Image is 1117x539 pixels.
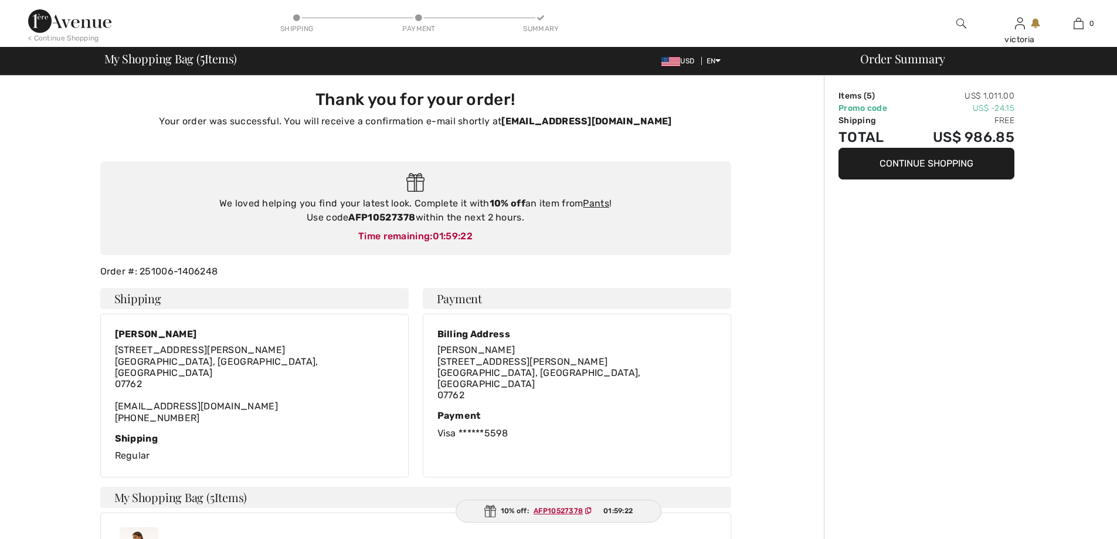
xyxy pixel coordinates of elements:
[707,57,721,65] span: EN
[433,230,473,242] span: 01:59:22
[348,212,415,223] strong: AFP10527378
[423,288,731,309] h4: Payment
[115,328,394,340] div: [PERSON_NAME]
[28,33,99,43] div: < Continue Shopping
[1015,18,1025,29] a: Sign In
[437,410,717,421] div: Payment
[112,229,719,243] div: Time remaining:
[1015,16,1025,30] img: My Info
[112,196,719,225] div: We loved helping you find your latest look. Complete it with an item from ! Use code within the n...
[210,489,215,505] span: 5
[279,23,314,34] div: Shipping
[437,356,641,401] span: [STREET_ADDRESS][PERSON_NAME] [GEOGRAPHIC_DATA], [GEOGRAPHIC_DATA], [GEOGRAPHIC_DATA] 07762
[583,198,609,209] a: Pants
[846,53,1110,65] div: Order Summary
[107,114,724,128] p: Your order was successful. You will receive a confirmation e-mail shortly at
[603,506,633,516] span: 01:59:22
[991,33,1048,46] div: victoria
[107,90,724,110] h3: Thank you for your order!
[838,148,1014,179] button: Continue Shopping
[100,288,409,309] h4: Shipping
[523,23,558,34] div: Summary
[904,90,1014,102] td: US$ 1,011.00
[838,102,904,114] td: Promo code
[437,344,515,355] span: [PERSON_NAME]
[456,500,662,523] div: 10% off:
[1050,16,1107,30] a: 0
[104,53,237,65] span: My Shopping Bag ( Items)
[1089,18,1094,29] span: 0
[115,433,394,444] div: Shipping
[490,198,525,209] strong: 10% off
[904,127,1014,148] td: US$ 986.85
[501,116,671,127] strong: [EMAIL_ADDRESS][DOMAIN_NAME]
[534,507,583,515] ins: AFP10527378
[867,91,872,101] span: 5
[904,102,1014,114] td: US$ -24.15
[1074,16,1084,30] img: My Bag
[904,114,1014,127] td: Free
[115,433,394,463] div: Regular
[406,173,425,192] img: Gift.svg
[100,487,731,508] h4: My Shopping Bag ( Items)
[661,57,699,65] span: USD
[484,505,496,517] img: Gift.svg
[838,114,904,127] td: Shipping
[401,23,436,34] div: Payment
[200,50,205,65] span: 5
[93,265,738,279] div: Order #: 251006-1406248
[956,16,966,30] img: search the website
[661,57,680,66] img: US Dollar
[437,328,717,340] div: Billing Address
[838,90,904,102] td: Items ( )
[115,344,394,423] div: [EMAIL_ADDRESS][DOMAIN_NAME] [PHONE_NUMBER]
[115,344,318,389] span: [STREET_ADDRESS][PERSON_NAME] [GEOGRAPHIC_DATA], [GEOGRAPHIC_DATA], [GEOGRAPHIC_DATA] 07762
[28,9,111,33] img: 1ère Avenue
[838,127,904,148] td: Total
